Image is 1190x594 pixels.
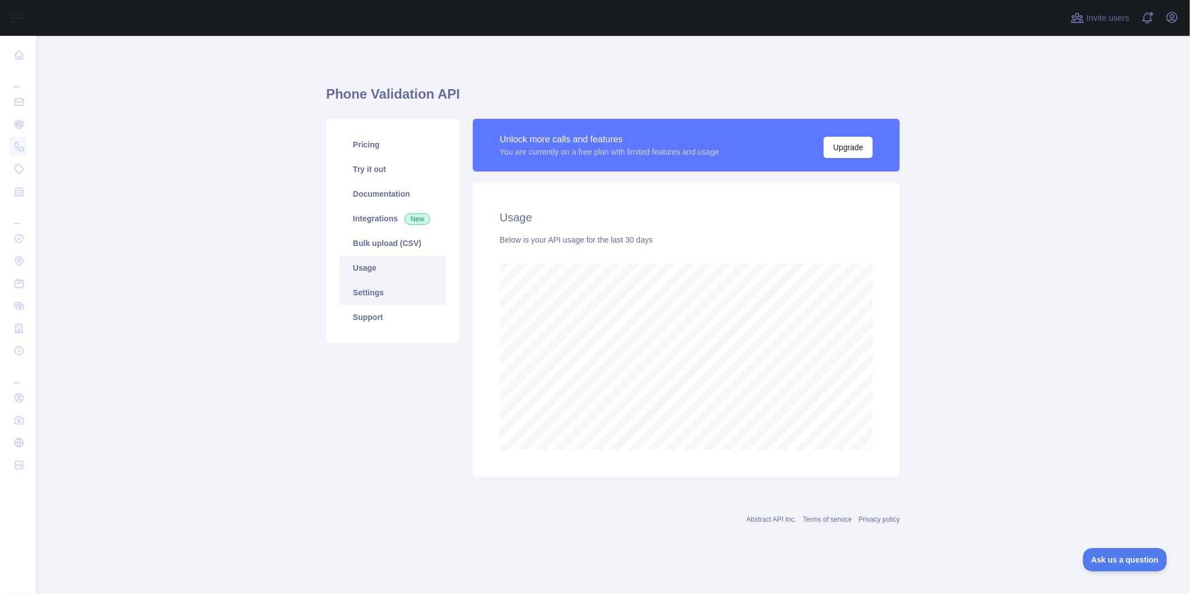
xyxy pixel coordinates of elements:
[340,157,446,182] a: Try it out
[803,516,852,523] a: Terms of service
[747,516,797,523] a: Abstract API Inc.
[500,210,873,225] h2: Usage
[340,305,446,330] a: Support
[326,85,900,112] h1: Phone Validation API
[9,67,27,90] div: ...
[1068,9,1132,27] button: Invite users
[500,234,873,245] div: Below is your API usage for the last 30 days
[340,182,446,206] a: Documentation
[500,146,719,157] div: You are currently on a free plan with limited features and usage
[340,206,446,231] a: Integrations New
[1083,548,1168,572] iframe: Toggle Customer Support
[9,204,27,226] div: ...
[9,363,27,386] div: ...
[340,256,446,280] a: Usage
[340,231,446,256] a: Bulk upload (CSV)
[1086,12,1129,25] span: Invite users
[824,137,873,158] button: Upgrade
[405,214,430,225] span: New
[340,132,446,157] a: Pricing
[859,516,900,523] a: Privacy policy
[340,280,446,305] a: Settings
[500,133,719,146] div: Unlock more calls and features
